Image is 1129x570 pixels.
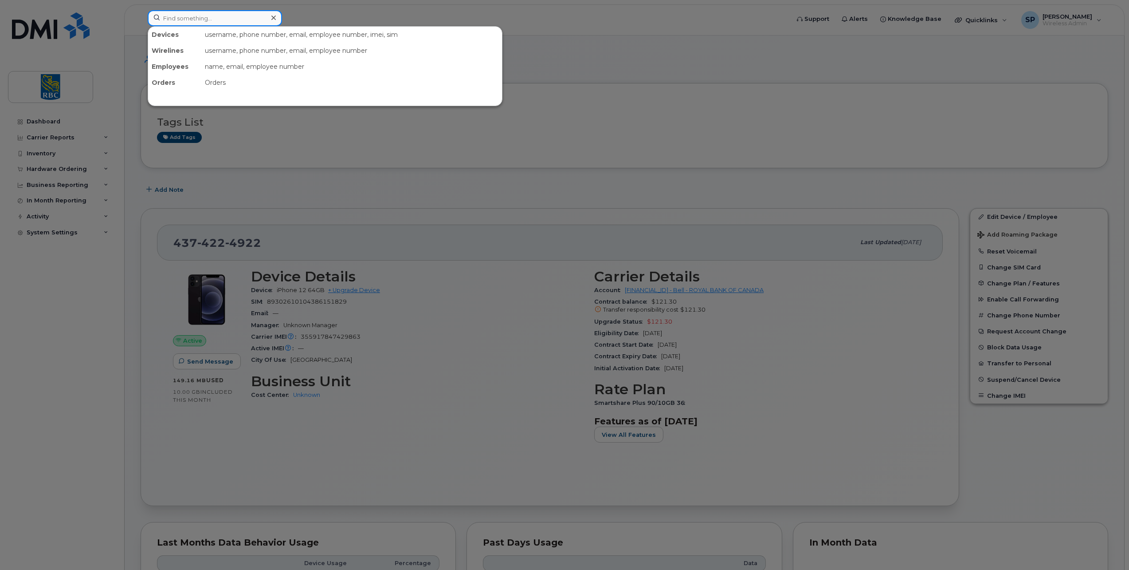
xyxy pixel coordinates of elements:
[148,43,201,59] div: Wirelines
[201,27,502,43] div: username, phone number, email, employee number, imei, sim
[201,43,502,59] div: username, phone number, email, employee number
[201,59,502,75] div: name, email, employee number
[148,75,201,91] div: Orders
[148,27,201,43] div: Devices
[148,59,201,75] div: Employees
[201,75,502,91] div: Orders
